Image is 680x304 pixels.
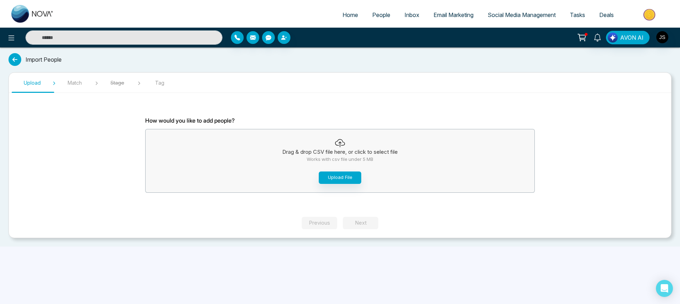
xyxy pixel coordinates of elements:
[481,8,563,22] a: Social Media Management
[397,8,426,22] a: Inbox
[426,8,481,22] a: Email Marketing
[319,171,361,184] button: Upload File
[656,31,668,43] img: User Avatar
[153,156,527,163] p: Works with csv file under 5 MB
[57,79,92,86] span: Match
[488,11,556,18] span: Social Media Management
[599,11,614,18] span: Deals
[11,5,54,23] img: Nova CRM Logo
[142,79,177,86] span: Tag
[592,8,621,22] a: Deals
[570,11,585,18] span: Tasks
[335,8,365,22] a: Home
[608,33,618,43] img: Lead Flow
[25,55,62,64] span: Import People
[433,11,474,18] span: Email Marketing
[404,11,419,18] span: Inbox
[624,7,676,23] img: Market-place.gif
[145,116,535,125] p: How would you like to add people?
[606,31,650,44] button: AVON AI
[100,79,135,86] span: Stage
[153,148,527,156] p: Drag & drop CSV file here, or click to select file
[342,11,358,18] span: Home
[365,8,397,22] a: People
[620,33,644,42] span: AVON AI
[372,11,390,18] span: People
[563,8,592,22] a: Tasks
[15,79,50,86] span: Upload
[656,280,673,297] div: Open Intercom Messenger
